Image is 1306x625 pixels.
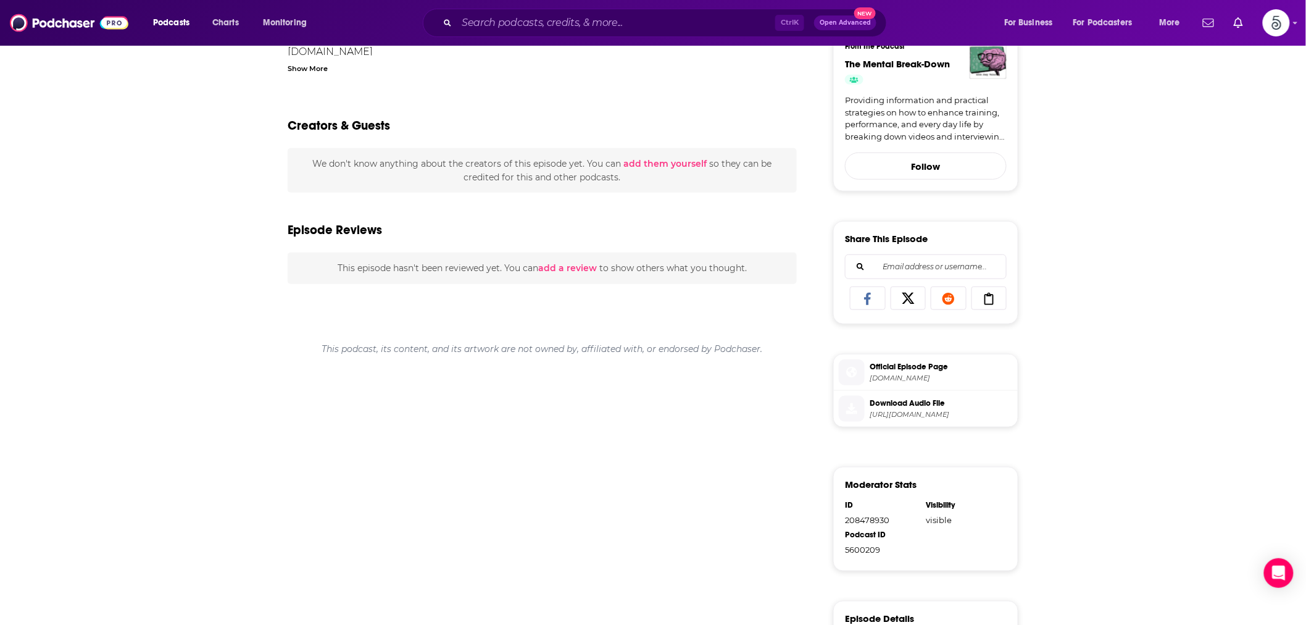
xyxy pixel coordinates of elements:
h2: Creators & Guests [288,118,390,133]
button: open menu [1150,13,1196,33]
button: add them yourself [623,159,707,169]
span: For Podcasters [1073,14,1133,31]
button: open menu [144,13,206,33]
div: 208478930 [845,515,918,525]
div: 5600209 [845,545,918,555]
span: For Business [1004,14,1053,31]
span: Logged in as Spiral5-G2 [1263,9,1290,36]
a: [DOMAIN_NAME] [288,46,373,57]
button: open menu [996,13,1068,33]
img: User Profile [1263,9,1290,36]
button: Open AdvancedNew [814,15,876,30]
a: Show notifications dropdown [1198,12,1219,33]
span: Monitoring [263,14,307,31]
div: Visibility [926,500,999,510]
button: open menu [254,13,323,33]
button: add a review [538,261,597,275]
span: Open Advanced [820,20,871,26]
a: Share on X/Twitter [891,287,926,310]
button: Follow [845,153,1007,180]
div: This podcast, its content, and its artwork are not owned by, affiliated with, or endorsed by Podc... [288,333,797,364]
span: Official Episode Page [870,361,1013,372]
span: Podcasts [153,14,189,31]
h3: Share This Episode [845,233,928,245]
span: https://traffic.libsyn.com/secure/3241097b-059b-493d-b605-f6dd0a0bc719/Dr_Mitch_Abrams_Audio.mp3?... [870,410,1013,419]
h3: Moderator Stats [845,479,917,490]
h3: From The Podcast [845,42,997,51]
div: Search followers [845,254,1007,279]
img: Podchaser - Follow, Share and Rate Podcasts [10,11,128,35]
a: Download Audio File[URL][DOMAIN_NAME] [839,396,1013,422]
h3: Episode Reviews [288,222,382,238]
div: ID [845,500,918,510]
span: Download Audio File [870,398,1013,409]
img: The Mental Break-Down [970,42,1007,79]
input: Search podcasts, credits, & more... [457,13,775,33]
button: Show profile menu [1263,9,1290,36]
h3: Episode Details [845,613,914,624]
a: Charts [204,13,246,33]
a: Providing information and practical strategies on how to enhance training, performance, and every... [845,94,1007,143]
span: New [854,7,876,19]
span: Ctrl K [775,15,804,31]
button: open menu [1065,13,1150,33]
a: Copy Link [971,287,1007,310]
div: Search podcasts, credits, & more... [435,9,899,37]
a: The Mental Break-Down [845,58,950,70]
div: Podcast ID [845,530,918,540]
div: visible [926,515,999,525]
span: This episode hasn't been reviewed yet. You can to show others what you thought. [338,262,747,274]
a: Official Episode Page[DOMAIN_NAME] [839,359,1013,385]
span: Charts [212,14,239,31]
div: Open Intercom Messenger [1264,558,1294,588]
span: More [1159,14,1180,31]
span: We don't know anything about the creators of this episode yet . You can so they can be credited f... [312,158,772,183]
a: Show notifications dropdown [1229,12,1248,33]
a: Share on Reddit [931,287,967,310]
input: Email address or username... [855,255,996,279]
span: sites.libsyn.com [870,374,1013,383]
a: Share on Facebook [850,287,886,310]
